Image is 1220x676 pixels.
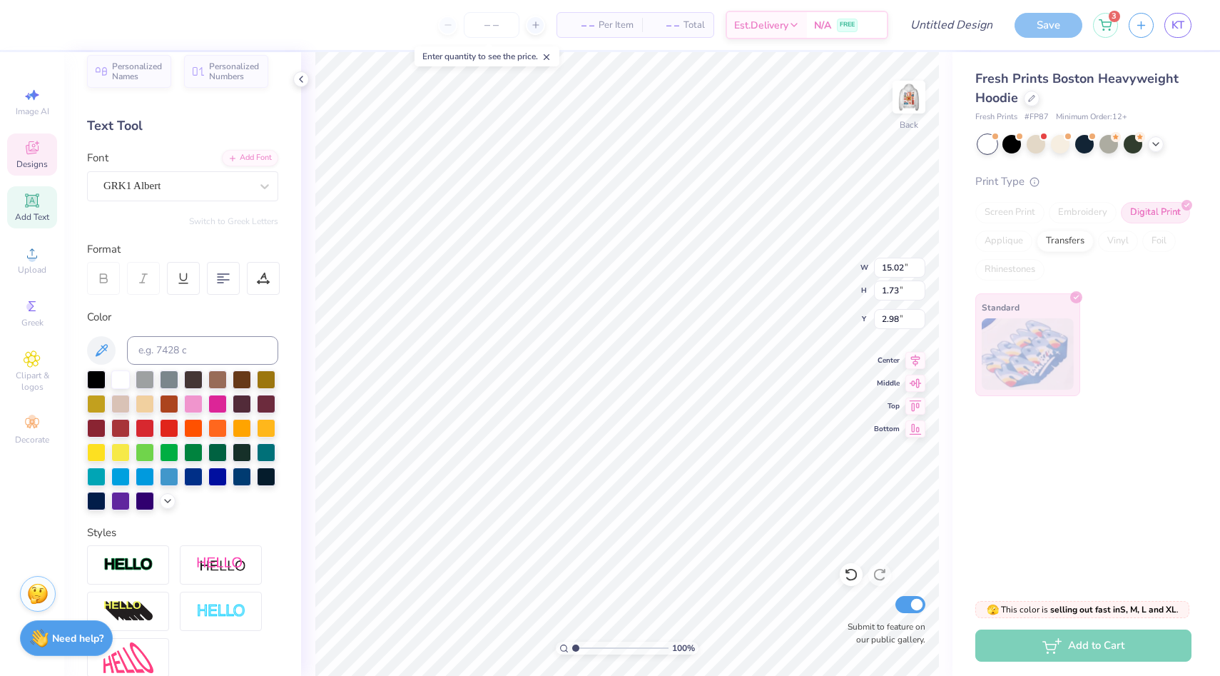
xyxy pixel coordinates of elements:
[1164,13,1191,38] a: KT
[87,116,278,136] div: Text Tool
[874,378,900,388] span: Middle
[16,106,49,117] span: Image AI
[103,557,153,573] img: Stroke
[1121,202,1190,223] div: Digital Print
[1109,11,1120,22] span: 3
[112,61,163,81] span: Personalized Names
[874,355,900,365] span: Center
[1056,111,1127,123] span: Minimum Order: 12 +
[987,603,999,617] span: 🫣
[566,18,594,33] span: – –
[189,216,278,227] button: Switch to Greek Letters
[814,18,831,33] span: N/A
[683,18,705,33] span: Total
[209,61,260,81] span: Personalized Numbers
[21,317,44,328] span: Greek
[415,46,559,66] div: Enter quantity to see the price.
[103,600,153,623] img: 3d Illusion
[895,83,923,111] img: Back
[87,241,280,258] div: Format
[1050,604,1176,615] strong: selling out fast in S, M, L and XL
[15,211,49,223] span: Add Text
[196,556,246,574] img: Shadow
[18,264,46,276] span: Upload
[15,434,49,445] span: Decorate
[1171,17,1184,34] span: KT
[464,12,519,38] input: – –
[874,401,900,411] span: Top
[975,231,1032,252] div: Applique
[87,150,108,166] label: Font
[672,642,695,655] span: 100 %
[1142,231,1176,252] div: Foil
[87,525,278,541] div: Styles
[87,309,278,326] div: Color
[900,118,918,131] div: Back
[840,620,925,646] label: Submit to feature on our public gallery.
[7,370,57,393] span: Clipart & logos
[987,603,1179,616] span: This color is .
[975,111,1017,123] span: Fresh Prints
[1098,231,1138,252] div: Vinyl
[651,18,679,33] span: – –
[222,150,278,166] div: Add Font
[840,20,855,30] span: FREE
[975,259,1044,281] div: Rhinestones
[1037,231,1094,252] div: Transfers
[975,70,1179,106] span: Fresh Prints Boston Heavyweight Hoodie
[599,18,634,33] span: Per Item
[899,11,1004,39] input: Untitled Design
[982,300,1020,315] span: Standard
[734,18,788,33] span: Est. Delivery
[975,173,1191,190] div: Print Type
[982,318,1074,390] img: Standard
[975,202,1044,223] div: Screen Print
[16,158,48,170] span: Designs
[52,632,103,645] strong: Need help?
[1049,202,1117,223] div: Embroidery
[1025,111,1049,123] span: # FP87
[127,336,278,365] input: e.g. 7428 c
[874,424,900,434] span: Bottom
[196,603,246,620] img: Negative Space
[103,642,153,673] img: Free Distort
